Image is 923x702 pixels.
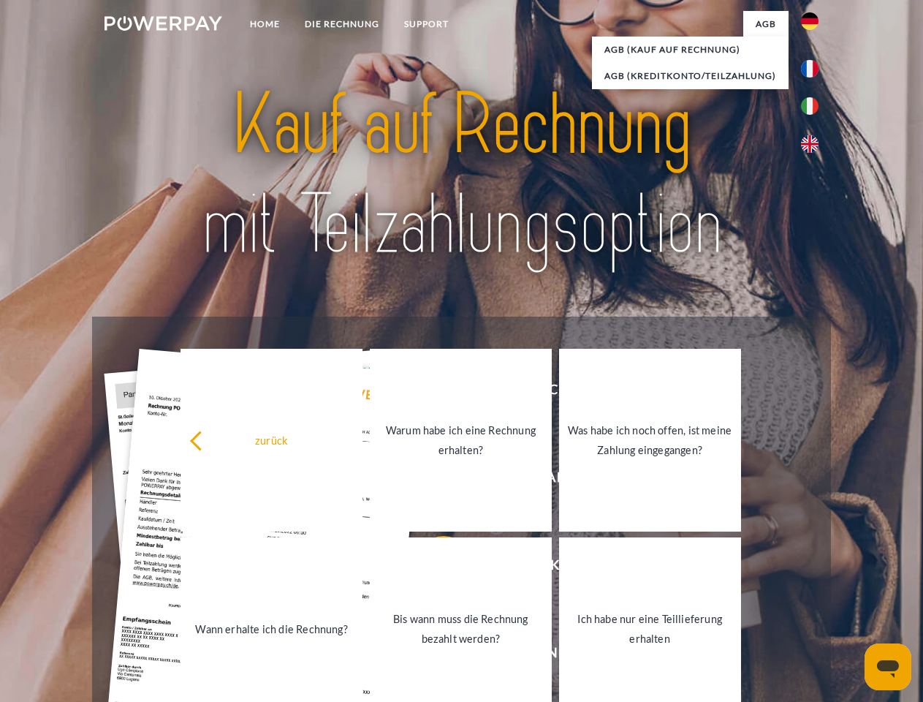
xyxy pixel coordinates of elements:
img: it [801,97,818,115]
a: AGB (Kauf auf Rechnung) [592,37,789,63]
img: logo-powerpay-white.svg [105,16,222,31]
div: Was habe ich noch offen, ist meine Zahlung eingegangen? [568,420,732,460]
img: en [801,135,818,153]
a: AGB (Kreditkonto/Teilzahlung) [592,63,789,89]
a: DIE RECHNUNG [292,11,392,37]
a: SUPPORT [392,11,461,37]
img: de [801,12,818,30]
iframe: Button to launch messaging window [865,643,911,690]
a: Was habe ich noch offen, ist meine Zahlung eingegangen? [559,349,741,532]
a: agb [743,11,789,37]
div: Warum habe ich eine Rechnung erhalten? [379,420,543,460]
div: zurück [189,430,354,450]
img: title-powerpay_de.svg [140,70,783,280]
div: Wann erhalte ich die Rechnung? [189,619,354,638]
a: Home [238,11,292,37]
img: fr [801,60,818,78]
div: Ich habe nur eine Teillieferung erhalten [568,609,732,649]
div: Bis wann muss die Rechnung bezahlt werden? [379,609,543,649]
